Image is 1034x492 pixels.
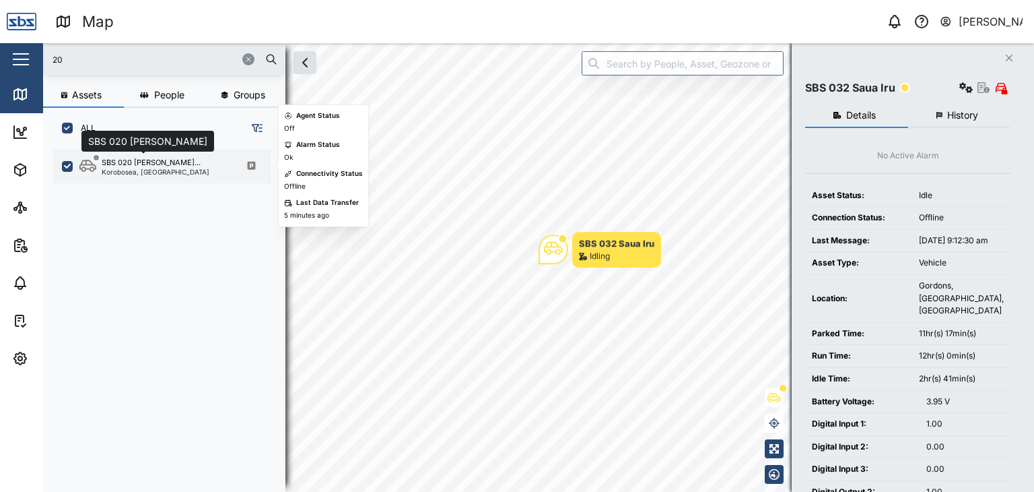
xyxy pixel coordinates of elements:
div: [PERSON_NAME] [959,13,1023,30]
div: Idle Time: [812,373,905,386]
div: 3.95 V [926,396,1004,408]
div: grid [54,144,285,481]
div: SBS 032 Saua Iru [579,237,654,250]
input: Search by People, Asset, Geozone or Place [582,51,784,75]
div: [DATE] 9:12:30 am [919,235,1004,247]
div: Alarm Status [296,140,340,150]
div: 1.00 [926,418,1004,431]
div: 0.00 [926,441,1004,454]
div: 2hr(s) 41min(s) [919,373,1004,386]
div: Last Message: [812,235,905,247]
div: SBS 032 Saua Iru [805,80,895,96]
div: Connection Status: [812,212,905,224]
span: People [154,90,184,100]
div: Parked Time: [812,328,905,340]
div: Connectivity Status [296,168,363,179]
div: Location: [812,293,905,305]
div: 5 minutes ago [284,210,329,221]
div: 0.00 [926,463,1004,476]
div: Digital Input 1: [812,418,913,431]
div: Digital Input 2: [812,441,913,454]
div: Offline [919,212,1004,224]
div: Asset Type: [812,257,905,270]
div: Ok [284,152,293,163]
div: Vehicle [919,257,1004,270]
div: 12hr(s) 0min(s) [919,350,1004,363]
label: ALL [73,123,96,133]
canvas: Map [43,43,1034,492]
div: Map [82,10,114,34]
div: Sites [35,200,67,215]
div: Agent Status [296,111,340,121]
div: Map [35,87,65,102]
span: Assets [72,90,102,100]
div: Run Time: [812,350,905,363]
div: Reports [35,238,81,253]
div: Tasks [35,313,72,328]
div: Alarms [35,276,77,290]
button: [PERSON_NAME] [939,12,1023,31]
div: Asset Status: [812,189,905,202]
span: Details [846,111,876,120]
span: History [947,111,978,120]
div: Settings [35,351,83,366]
div: Map marker [539,232,661,268]
input: Search assets or drivers [51,49,277,69]
div: Offline [284,181,306,192]
div: Idling [590,250,610,263]
div: Dashboard [35,125,96,140]
span: Groups [234,90,265,100]
div: Off [284,123,295,134]
div: No Active Alarm [877,150,939,162]
div: Battery Voltage: [812,396,913,408]
div: SBS 020 [PERSON_NAME]... [102,157,201,168]
div: Assets [35,162,77,177]
img: Main Logo [7,7,36,36]
div: Korobosea, [GEOGRAPHIC_DATA] [102,168,209,175]
div: Digital Input 3: [812,463,913,476]
div: 11hr(s) 17min(s) [919,328,1004,340]
div: Gordons, [GEOGRAPHIC_DATA], [GEOGRAPHIC_DATA] [919,280,1004,317]
div: Idle [919,189,1004,202]
div: Last Data Transfer [296,197,359,208]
